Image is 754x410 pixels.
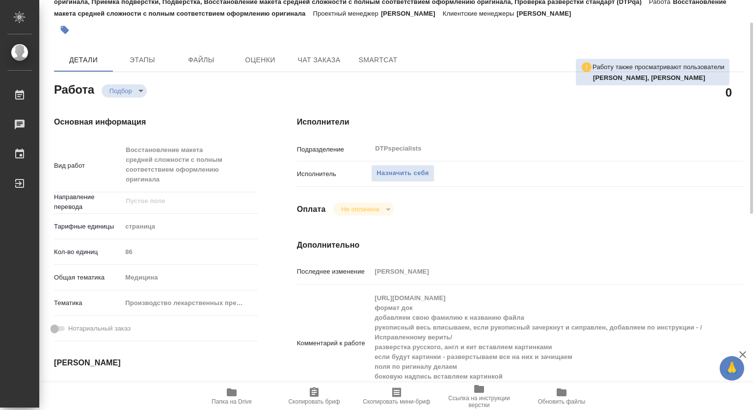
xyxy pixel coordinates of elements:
div: страница [122,218,257,235]
p: [PERSON_NAME] [381,10,443,17]
span: Нотариальный заказ [68,324,131,333]
p: Тематика [54,298,122,308]
span: Оценки [237,54,284,66]
span: Папка на Drive [212,398,252,405]
p: Комментарий к работе [297,338,372,348]
span: Ссылка на инструкции верстки [444,395,514,409]
h4: [PERSON_NAME] [54,357,258,369]
p: Подразделение [297,145,372,154]
span: Детали [60,54,107,66]
h2: 0 [726,84,732,101]
p: Тарифные единицы [54,222,122,231]
p: Исполнитель [297,169,372,179]
p: Последнее изменение [297,267,372,277]
input: Пустое поле [371,264,706,279]
span: Скопировать бриф [288,398,340,405]
h4: Оплата [297,204,326,215]
textarea: [URL][DOMAIN_NAME] формат док добавляем свою фамилию к названию файла рукописный весь вписываем, ... [371,290,706,395]
button: Ссылка на инструкции верстки [438,383,520,410]
button: 🙏 [720,356,744,381]
button: Назначить себя [371,165,434,182]
h4: Основная информация [54,116,258,128]
span: SmartCat [354,54,402,66]
p: Матвеева Мария, Оксютович Ирина [593,73,725,83]
div: Подбор [333,203,394,216]
div: Производство лекарственных препаратов [122,295,257,311]
span: Скопировать мини-бриф [363,398,430,405]
button: Обновить файлы [520,383,603,410]
p: [PERSON_NAME] [517,10,579,17]
span: Назначить себя [377,168,429,179]
div: Подбор [102,84,147,98]
b: [PERSON_NAME], [PERSON_NAME] [593,74,705,81]
div: Медицина [122,269,257,286]
span: Чат заказа [296,54,343,66]
h4: Дополнительно [297,239,743,251]
span: Файлы [178,54,225,66]
p: Общая тематика [54,273,122,282]
p: Клиентские менеджеры [443,10,517,17]
p: Кол-во единиц [54,247,122,257]
span: 🙏 [724,358,740,379]
button: Подбор [107,87,135,95]
input: Пустое поле [122,382,208,396]
button: Скопировать мини-бриф [355,383,438,410]
span: Обновить файлы [538,398,586,405]
input: Пустое поле [125,195,234,207]
button: Не оплачена [338,205,382,213]
button: Добавить тэг [54,19,76,41]
p: Проектный менеджер [313,10,380,17]
input: Пустое поле [122,245,257,259]
p: Направление перевода [54,192,122,212]
span: Этапы [119,54,166,66]
h2: Работа [54,80,94,98]
p: Вид работ [54,161,122,171]
button: Папка на Drive [190,383,273,410]
button: Скопировать бриф [273,383,355,410]
h4: Исполнители [297,116,743,128]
